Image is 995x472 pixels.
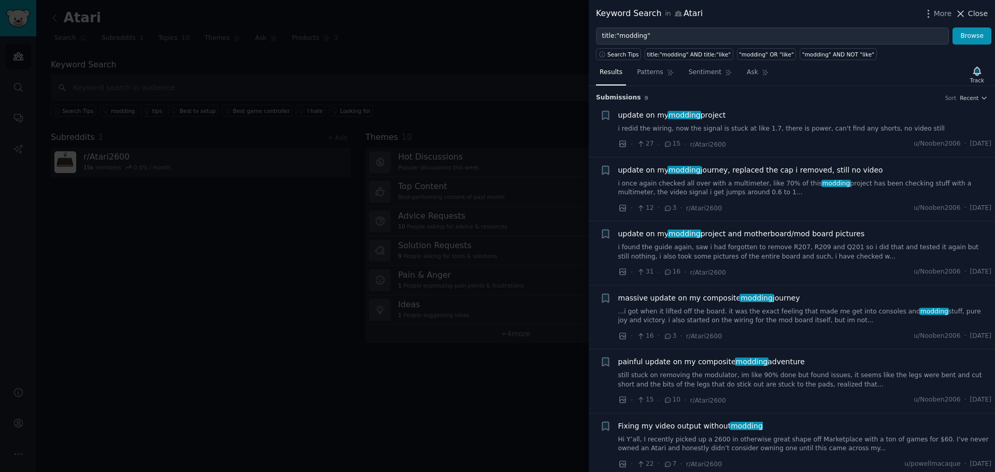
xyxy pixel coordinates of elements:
[663,139,680,149] span: 15
[596,64,626,85] a: Results
[684,395,686,406] span: ·
[680,203,682,213] span: ·
[607,51,639,58] span: Search Tips
[596,7,703,20] div: Keyword Search Atari
[964,460,966,469] span: ·
[663,332,676,341] span: 3
[953,27,991,45] button: Browse
[686,205,722,212] span: r/Atari2600
[636,139,653,149] span: 27
[684,139,686,150] span: ·
[686,461,722,468] span: r/Atari2600
[618,293,800,304] span: massive update on my composite journey
[637,68,663,77] span: Patterns
[600,68,622,77] span: Results
[739,51,794,58] div: "modding" OR "like"
[964,204,966,213] span: ·
[680,459,682,469] span: ·
[636,460,653,469] span: 22
[968,8,988,19] span: Close
[618,228,865,239] span: update on my project and motherboard/mod board pictures
[923,8,952,19] button: More
[690,141,726,148] span: r/Atari2600
[821,180,851,187] span: modding
[596,27,949,45] input: Try a keyword related to your business
[658,139,660,150] span: ·
[618,421,763,432] span: Fixing my video output without
[964,332,966,341] span: ·
[970,77,984,84] div: Track
[665,9,671,19] span: in
[618,371,992,389] a: still stuck on removing the modulator, im like 90% done but found issues, it seems like the legs ...
[964,267,966,277] span: ·
[596,48,641,60] button: Search Tips
[618,165,883,176] a: update on mymoddingjourney, replaced the cap i removed, still no video
[689,68,721,77] span: Sentiment
[970,460,991,469] span: [DATE]
[914,204,960,213] span: u/Nooben2006
[667,230,701,238] span: modding
[663,395,680,405] span: 10
[618,435,992,453] a: Hi Y’all, I recently picked up a 2600 in otherwise great shape off Marketplace with a ton of game...
[618,179,992,197] a: i once again checked all over with a multimeter, like 70% of thismoddingproject has been checking...
[631,139,633,150] span: ·
[914,267,960,277] span: u/Nooben2006
[800,48,876,60] a: "modding" AND NOT "like"
[658,459,660,469] span: ·
[645,48,733,60] a: title:"modding" AND title:"like"
[618,421,763,432] a: Fixing my video output withoutmodding
[663,267,680,277] span: 16
[966,64,988,85] button: Track
[658,203,660,213] span: ·
[663,204,676,213] span: 3
[631,395,633,406] span: ·
[618,165,883,176] span: update on my journey, replaced the cap i removed, still no video
[914,139,960,149] span: u/Nooben2006
[596,93,641,103] span: Submission s
[618,293,800,304] a: massive update on my compositemoddingjourney
[964,139,966,149] span: ·
[735,357,769,366] span: modding
[690,269,726,276] span: r/Atari2600
[970,395,991,405] span: [DATE]
[618,110,726,121] a: update on mymoddingproject
[945,94,957,102] div: Sort
[667,166,701,174] span: modding
[970,139,991,149] span: [DATE]
[633,64,677,85] a: Patterns
[730,422,763,430] span: modding
[914,395,960,405] span: u/Nooben2006
[618,243,992,261] a: i found the guide again, saw i had forgotten to remove R207, R209 and Q201 so i did that and test...
[631,331,633,341] span: ·
[647,51,731,58] div: title:"modding" AND title:"like"
[618,307,992,325] a: ...i got when it lifted off the board. it was the exact feeling that made me get into consoles an...
[747,68,758,77] span: Ask
[645,95,648,101] span: 9
[919,308,949,315] span: modding
[658,267,660,278] span: ·
[970,332,991,341] span: [DATE]
[743,64,773,85] a: Ask
[631,267,633,278] span: ·
[960,94,988,102] button: Recent
[636,267,653,277] span: 31
[618,356,805,367] a: painful update on my compositemoddingadventure
[802,51,874,58] div: "modding" AND NOT "like"
[740,294,773,302] span: modding
[636,204,653,213] span: 12
[964,395,966,405] span: ·
[914,332,960,341] span: u/Nooben2006
[690,397,726,404] span: r/Atari2600
[955,8,988,19] button: Close
[684,267,686,278] span: ·
[618,110,726,121] span: update on my project
[685,64,736,85] a: Sentiment
[686,333,722,340] span: r/Atari2600
[636,332,653,341] span: 16
[663,460,676,469] span: 7
[904,460,960,469] span: u/powellmacaque
[737,48,797,60] a: "modding" OR "like"
[658,331,660,341] span: ·
[631,203,633,213] span: ·
[970,204,991,213] span: [DATE]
